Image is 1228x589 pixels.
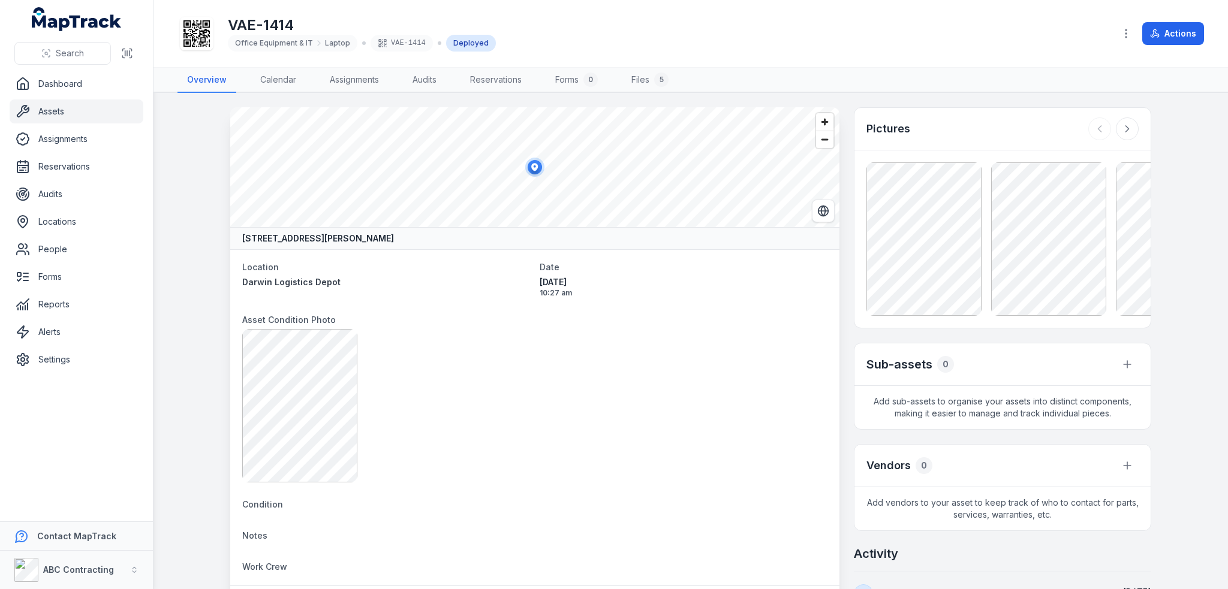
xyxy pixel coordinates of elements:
span: Date [540,262,559,272]
a: Overview [177,68,236,93]
span: [DATE] [540,276,827,288]
h3: Vendors [866,457,911,474]
strong: Contact MapTrack [37,531,116,541]
span: Office Equipment & IT [235,38,313,48]
span: Add sub-assets to organise your assets into distinct components, making it easier to manage and t... [854,386,1151,429]
h3: Pictures [866,120,910,137]
a: Assignments [10,127,143,151]
span: Laptop [325,38,350,48]
a: Files5 [622,68,678,93]
a: Calendar [251,68,306,93]
a: Audits [403,68,446,93]
a: Reservations [460,68,531,93]
h2: Activity [854,545,898,562]
a: Darwin Logistics Depot [242,276,530,288]
span: 10:27 am [540,288,827,298]
a: Dashboard [10,72,143,96]
a: Reports [10,292,143,316]
a: Reservations [10,155,143,179]
a: MapTrack [32,7,122,31]
div: Deployed [446,35,496,52]
div: VAE-1414 [371,35,433,52]
a: Alerts [10,320,143,344]
a: Settings [10,348,143,371]
span: Work Crew [242,561,287,572]
div: 0 [916,457,932,474]
a: Assets [10,99,143,123]
a: Assignments [320,68,389,93]
strong: [STREET_ADDRESS][PERSON_NAME] [242,232,394,244]
div: 5 [654,73,669,87]
button: Switch to Satellite View [812,200,835,222]
strong: ABC Contracting [43,564,114,575]
div: 0 [937,356,954,373]
button: Actions [1142,22,1204,45]
span: Add vendors to your asset to keep track of who to contact for parts, services, warranties, etc. [854,487,1151,530]
a: People [10,237,143,261]
span: Notes [242,530,267,540]
span: Condition [242,499,283,509]
span: Darwin Logistics Depot [242,277,341,287]
time: 21/07/2025, 10:27:00 am [540,276,827,298]
h2: Sub-assets [866,356,932,373]
a: Forms0 [546,68,607,93]
span: Location [242,262,279,272]
a: Audits [10,182,143,206]
button: Search [14,42,111,65]
canvas: Map [230,107,839,227]
div: 0 [583,73,598,87]
span: Asset Condition Photo [242,315,336,325]
a: Forms [10,265,143,289]
a: Locations [10,210,143,234]
button: Zoom out [816,131,833,148]
span: Search [56,47,84,59]
button: Zoom in [816,113,833,131]
h1: VAE-1414 [228,16,496,35]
